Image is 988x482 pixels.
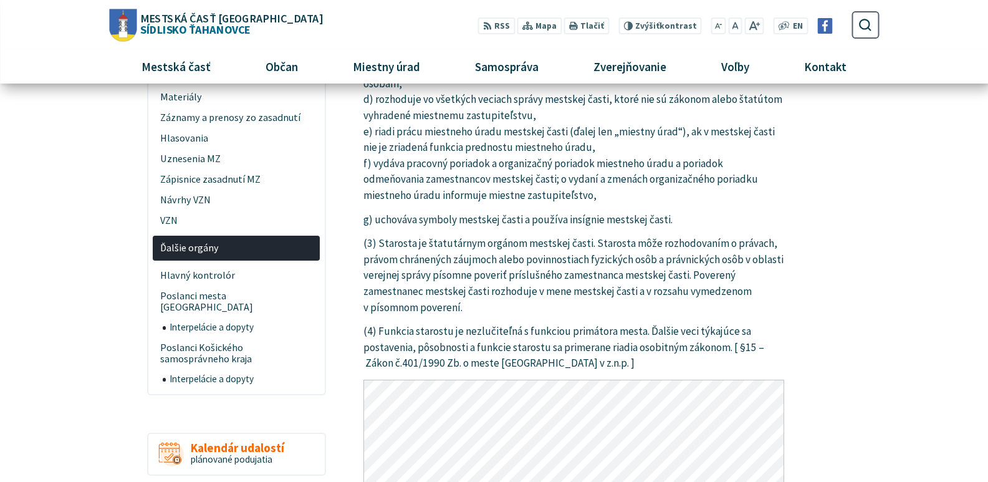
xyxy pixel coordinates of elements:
[160,169,313,190] span: Zápisnice zasadnutí MZ
[160,148,313,169] span: Uznesenia MZ
[242,50,320,84] a: Občan
[137,50,215,84] span: Mestská časť
[363,212,784,228] p: g) uchováva symboly mestskej časti a používa insígnie mestskej časti.
[580,21,604,31] span: Tlačiť
[494,20,510,33] span: RSS
[160,337,313,369] span: Poslanci Košického samosprávneho kraja
[160,210,313,231] span: VZN
[711,17,726,34] button: Zmenšiť veľkosť písma
[717,50,754,84] span: Voľby
[160,87,313,107] span: Materiály
[699,50,772,84] a: Voľby
[478,17,515,34] a: RSS
[635,21,697,31] span: kontrast
[153,169,320,190] a: Zápisnice zasadnutí MZ
[153,210,320,231] a: VZN
[635,21,659,31] span: Zvýšiť
[793,20,803,33] span: EN
[589,50,671,84] span: Zverejňovanie
[363,324,784,372] p: (4) Funkcia starostu je nezlučiteľná s funkciou primátora mesta. Ďalšie veci týkajúce sa postaven...
[571,50,689,84] a: Zverejňovanie
[153,286,320,318] a: Poslanci mesta [GEOGRAPHIC_DATA]
[118,50,233,84] a: Mestská časť
[147,433,326,476] a: Kalendár udalostí plánované podujatia
[160,107,313,128] span: Záznamy a prenosy zo zasadnutí
[163,317,320,337] a: Interpelácie a dopyty
[453,50,562,84] a: Samospráva
[191,441,284,455] span: Kalendár udalostí
[261,50,302,84] span: Občan
[170,369,313,389] span: Interpelácie a dopyty
[618,17,701,34] button: Zvýšiťkontrast
[160,286,313,318] span: Poslanci mesta [GEOGRAPHIC_DATA]
[160,266,313,286] span: Hlavný kontrolór
[790,20,807,33] a: EN
[728,17,742,34] button: Nastaviť pôvodnú veľkosť písma
[153,87,320,107] a: Materiály
[517,17,562,34] a: Mapa
[160,238,313,258] span: Ďalšie orgány
[535,20,557,33] span: Mapa
[153,107,320,128] a: Záznamy a prenosy zo zasadnutí
[109,9,322,41] a: Logo Sídlisko Ťahanovce, prejsť na domovskú stránku.
[153,236,320,261] a: Ďalšie orgány
[470,50,543,84] span: Samospráva
[782,50,870,84] a: Kontakt
[153,337,320,369] a: Poslanci Košického samosprávneho kraja
[330,50,443,84] a: Miestny úrad
[744,17,764,34] button: Zväčšiť veľkosť písma
[153,190,320,210] a: Návrhy VZN
[153,266,320,286] a: Hlavný kontrolór
[564,17,609,34] button: Tlačiť
[800,50,851,84] span: Kontakt
[140,12,322,24] span: Mestská časť [GEOGRAPHIC_DATA]
[363,236,784,316] p: (3) Starosta je štatutárnym orgánom mestskej časti. Starosta môže rozhodovaním o právach, právom ...
[170,317,313,337] span: Interpelácie a dopyty
[137,12,322,35] span: Sídlisko Ťahanovce
[348,50,424,84] span: Miestny úrad
[153,128,320,148] a: Hlasovania
[153,148,320,169] a: Uznesenia MZ
[191,453,272,465] span: plánované podujatia
[817,18,833,34] img: Prejsť na Facebook stránku
[160,190,313,210] span: Návrhy VZN
[163,369,320,389] a: Interpelácie a dopyty
[160,128,313,148] span: Hlasovania
[109,9,137,41] img: Prejsť na domovskú stránku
